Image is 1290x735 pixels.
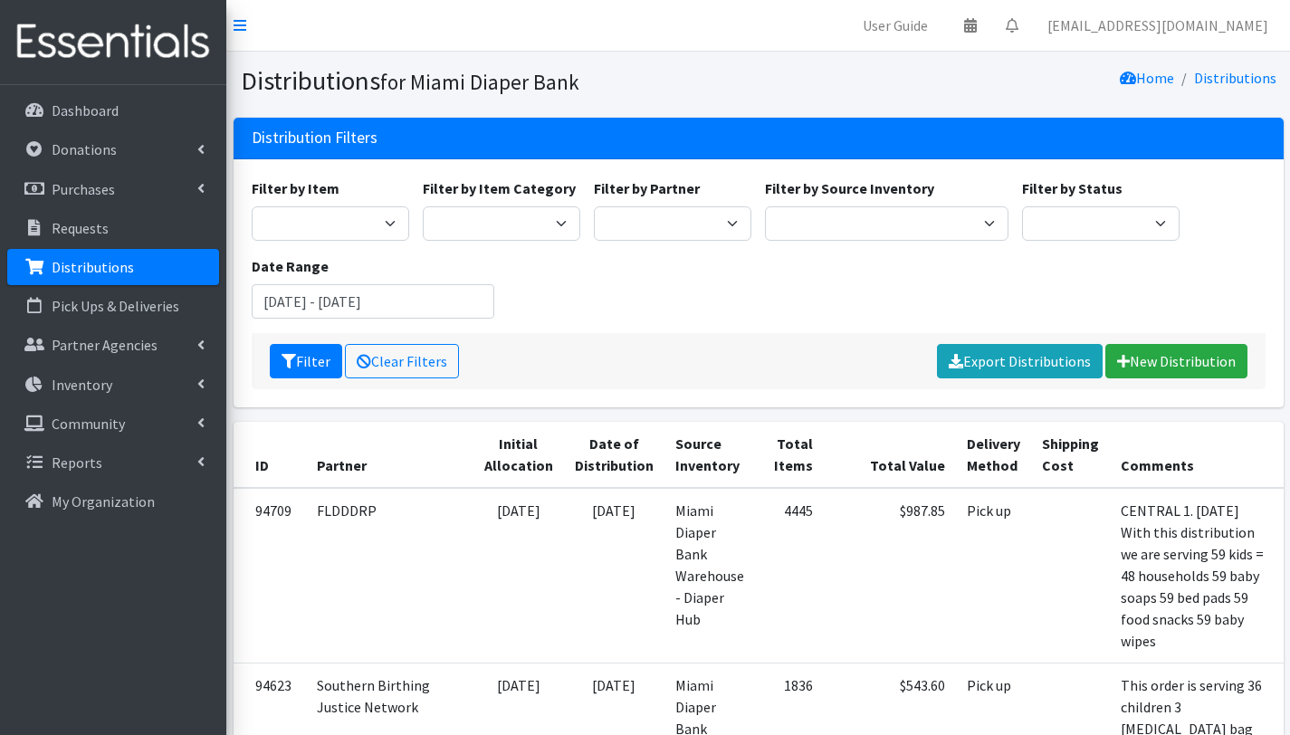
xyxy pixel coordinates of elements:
[7,406,219,442] a: Community
[956,488,1031,663] td: Pick up
[1033,7,1283,43] a: [EMAIL_ADDRESS][DOMAIN_NAME]
[664,488,755,663] td: Miami Diaper Bank Warehouse - Diaper Hub
[755,422,824,488] th: Total Items
[848,7,942,43] a: User Guide
[765,177,934,199] label: Filter by Source Inventory
[7,483,219,520] a: My Organization
[52,180,115,198] p: Purchases
[755,488,824,663] td: 4445
[7,12,219,72] img: HumanEssentials
[52,415,125,433] p: Community
[956,422,1031,488] th: Delivery Method
[52,336,158,354] p: Partner Agencies
[937,344,1103,378] a: Export Distributions
[270,344,342,378] button: Filter
[252,177,339,199] label: Filter by Item
[252,255,329,277] label: Date Range
[7,288,219,324] a: Pick Ups & Deliveries
[1022,177,1123,199] label: Filter by Status
[594,177,700,199] label: Filter by Partner
[234,488,306,663] td: 94709
[1110,422,1277,488] th: Comments
[7,249,219,285] a: Distributions
[564,422,664,488] th: Date of Distribution
[52,101,119,119] p: Dashboard
[473,422,564,488] th: Initial Allocation
[1105,344,1247,378] a: New Distribution
[52,376,112,394] p: Inventory
[824,488,956,663] td: $987.85
[564,488,664,663] td: [DATE]
[52,453,102,472] p: Reports
[7,367,219,403] a: Inventory
[1194,69,1276,87] a: Distributions
[7,171,219,207] a: Purchases
[423,177,576,199] label: Filter by Item Category
[7,327,219,363] a: Partner Agencies
[241,65,752,97] h1: Distributions
[306,422,473,488] th: Partner
[306,488,473,663] td: FLDDDRP
[664,422,755,488] th: Source Inventory
[380,69,579,95] small: for Miami Diaper Bank
[52,297,179,315] p: Pick Ups & Deliveries
[7,131,219,167] a: Donations
[1031,422,1110,488] th: Shipping Cost
[252,284,495,319] input: January 1, 2011 - December 31, 2011
[52,219,109,237] p: Requests
[345,344,459,378] a: Clear Filters
[7,92,219,129] a: Dashboard
[1120,69,1174,87] a: Home
[52,492,155,511] p: My Organization
[824,422,956,488] th: Total Value
[52,140,117,158] p: Donations
[7,210,219,246] a: Requests
[7,444,219,481] a: Reports
[252,129,377,148] h3: Distribution Filters
[52,258,134,276] p: Distributions
[234,422,306,488] th: ID
[473,488,564,663] td: [DATE]
[1110,488,1277,663] td: CENTRAL 1. [DATE] With this distribution we are serving 59 kids = 48 households 59 baby soaps 59 ...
